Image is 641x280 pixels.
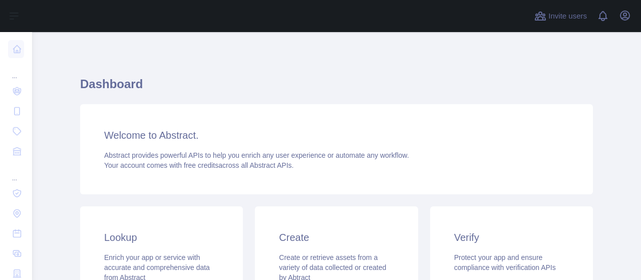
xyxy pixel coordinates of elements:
[454,253,556,271] span: Protect your app and ensure compliance with verification APIs
[104,128,569,142] h3: Welcome to Abstract.
[104,161,293,169] span: Your account comes with across all Abstract APIs.
[80,76,593,100] h1: Dashboard
[532,8,589,24] button: Invite users
[548,11,587,22] span: Invite users
[104,230,219,244] h3: Lookup
[8,162,24,182] div: ...
[279,230,394,244] h3: Create
[454,230,569,244] h3: Verify
[104,151,409,159] span: Abstract provides powerful APIs to help you enrich any user experience or automate any workflow.
[184,161,218,169] span: free credits
[8,60,24,80] div: ...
